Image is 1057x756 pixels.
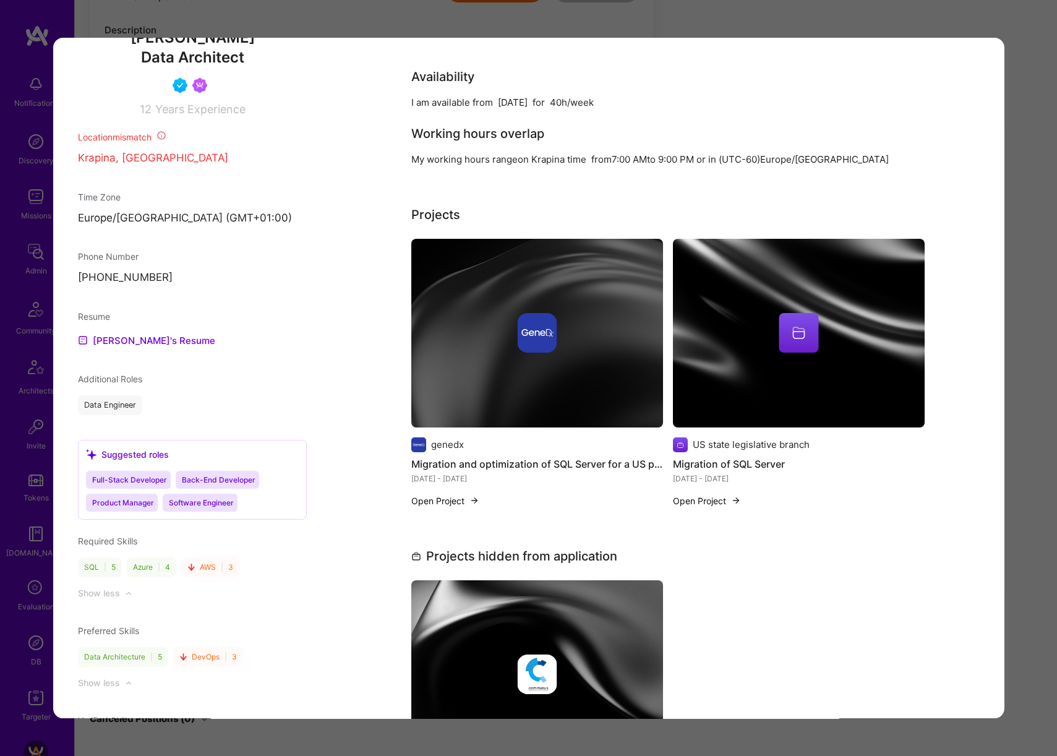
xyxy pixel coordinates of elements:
img: Company logo [517,314,557,353]
button: Open Project [673,494,741,507]
img: Resume [77,336,87,346]
div: AWS 3 [181,558,239,578]
span: Required Skills [77,536,137,547]
a: [PERSON_NAME]'s Resume [77,333,215,348]
div: Availability [411,67,474,86]
span: 7:00 AM to 9:00 PM or [612,153,706,165]
div: My working hours range on Krapina time [411,153,586,166]
div: DevOps 3 [173,648,242,668]
span: Resume [77,312,109,322]
img: arrow-right [731,496,741,506]
div: SQL 5 [77,558,121,578]
span: Years Experience [155,103,245,116]
div: Projects hidden from application [411,547,617,565]
span: | [103,563,106,573]
p: [PHONE_NUMBER] [77,271,306,286]
p: Europe/[GEOGRAPHIC_DATA] (GMT+01:00 ) [77,211,306,226]
button: Open Project [411,494,479,507]
div: Working hours overlap [411,124,544,143]
div: [DATE] [498,96,528,109]
img: arrow-right [469,496,479,506]
div: Data Engineer [77,396,142,416]
p: Krapina, [GEOGRAPHIC_DATA] [77,151,306,166]
span: | [224,653,226,663]
img: Vetted A.Teamer [172,78,187,93]
span: [PERSON_NAME] [77,28,306,47]
div: Show less [77,677,119,690]
img: Company logo [411,437,426,452]
div: 40 [550,96,562,109]
h4: Migration of SQL Server [673,456,925,472]
span: | [157,563,160,573]
span: Full-Stack Developer [92,476,166,485]
div: Show less [77,588,119,600]
img: cover [411,239,663,427]
span: Additional Roles [77,374,142,385]
div: [DATE] - [DATE] [673,472,925,485]
div: Data Architecture 5 [77,648,168,668]
div: for [533,96,545,109]
img: Company logo [673,437,688,452]
div: modal [53,38,1004,718]
i: icon SuggestedTeams [85,450,96,460]
span: from in (UTC -60 ) Europe/[GEOGRAPHIC_DATA] [591,153,889,165]
span: Verified Skills [77,716,131,726]
div: Projects [411,205,460,224]
span: Time Zone [77,192,120,202]
div: Suggested roles [85,449,168,462]
span: 12 [139,103,151,116]
span: | [150,653,152,663]
span: Back-End Developer [181,476,255,485]
i: SuitcaseGray [411,551,421,561]
span: | [220,563,223,573]
div: US state legislative branch [693,439,810,452]
span: Product Manager [92,499,153,508]
div: [DATE] - [DATE] [411,472,663,485]
span: Phone Number [77,252,138,262]
img: Been on Mission [192,78,207,93]
div: h/week [562,96,594,109]
span: Data Architect [140,48,244,66]
i: icon Low [187,564,194,572]
img: Company logo [517,655,557,695]
img: cover [673,239,925,427]
span: Software Engineer [168,499,233,508]
h4: Migration and optimization of SQL Server for a US pharmaceuticals company [411,456,663,472]
div: genedx [431,439,464,452]
div: Location mismatch [77,131,306,144]
div: Azure 4 [126,558,176,578]
span: Preferred Skills [77,626,139,637]
div: I am available from [411,96,493,109]
i: icon Low [179,654,186,661]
